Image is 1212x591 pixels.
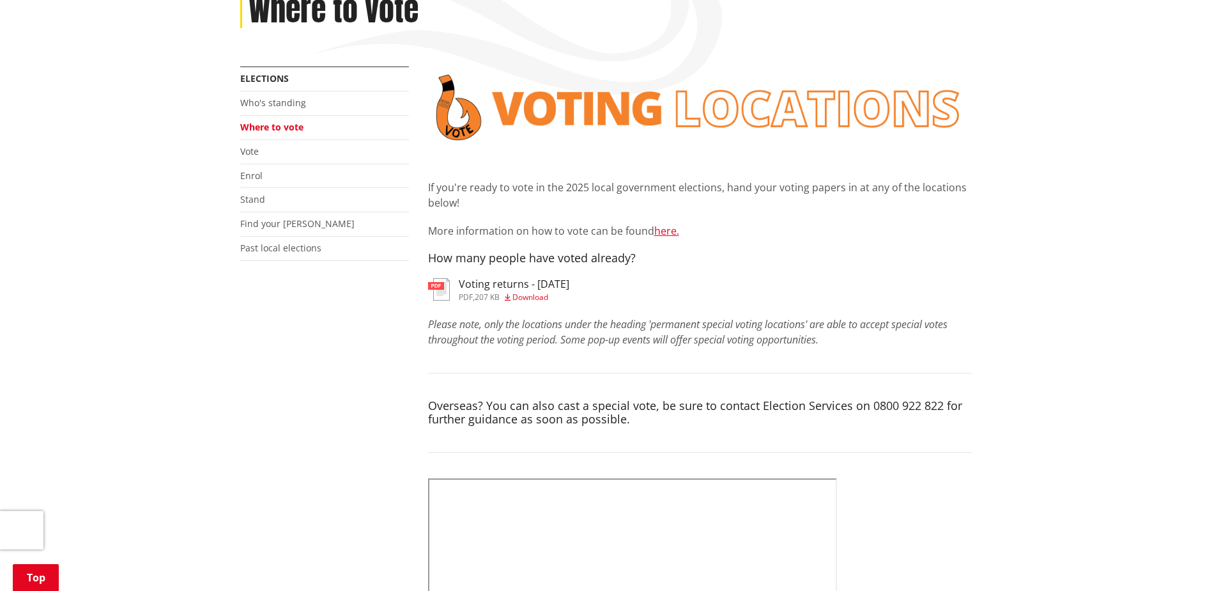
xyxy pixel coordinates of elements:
span: Download [512,292,548,303]
a: Voting returns - [DATE] pdf,207 KB Download [428,278,569,301]
div: , [459,294,569,301]
p: If you're ready to vote in the 2025 local government elections, hand your voting papers in at any... [428,180,972,210]
a: Elections [240,72,289,84]
em: Please note, only the locations under the heading 'permanent special voting locations' are able t... [428,317,947,347]
img: voting locations banner [428,67,972,148]
a: Past local elections [240,242,321,254]
a: Vote [240,145,259,157]
a: Who's standing [240,97,306,109]
span: pdf [459,292,473,303]
a: Where to vote [240,121,303,133]
h3: Voting returns - [DATE] [459,278,569,290]
img: document-pdf.svg [428,278,450,301]
h4: Overseas? You can also cast a special vote, be sure to contact Election Services on 0800 922 822 ... [428,399,972,427]
p: More information on how to vote can be found [428,223,972,239]
a: Enrol [240,169,263,182]
h4: How many people have voted already? [428,251,972,265]
a: Find your [PERSON_NAME] [240,217,355,230]
a: here. [654,224,679,238]
span: 207 KB [475,292,500,303]
a: Top [13,564,59,591]
iframe: Messenger Launcher [1153,537,1199,583]
a: Stand [240,193,265,205]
